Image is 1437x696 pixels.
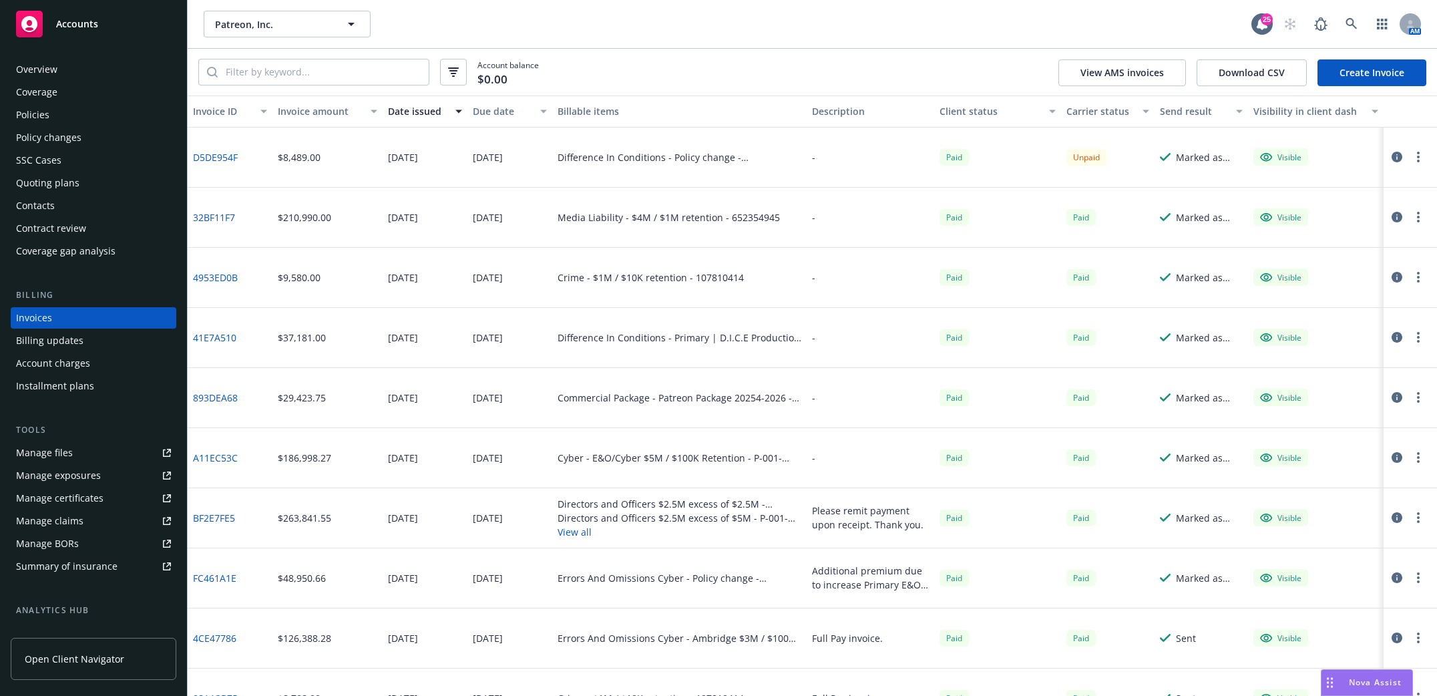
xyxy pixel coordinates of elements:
[1260,211,1301,223] div: Visible
[388,271,418,285] div: [DATE]
[16,353,90,374] div: Account charges
[940,329,969,346] div: Paid
[11,289,176,302] div: Billing
[558,571,801,585] div: Errors And Omissions Cyber - Policy change - APT1159524
[558,511,801,525] div: Directors and Officers $2.5M excess of $5M - P-001-000871747-04
[558,391,801,405] div: Commercial Package - Patreon Package 20254-2026 - TCP7016338 – 14
[940,269,969,286] div: Paid
[388,511,418,525] div: [DATE]
[473,210,503,224] div: [DATE]
[1155,96,1248,128] button: Send result
[558,525,801,539] button: View all
[1260,452,1301,464] div: Visible
[940,450,969,466] div: Paid
[16,59,57,80] div: Overview
[477,59,539,85] span: Account balance
[11,533,176,554] a: Manage BORs
[1260,632,1301,644] div: Visible
[1066,570,1096,586] div: Paid
[278,104,363,118] div: Invoice amount
[473,271,503,285] div: [DATE]
[388,150,418,164] div: [DATE]
[1066,209,1096,226] span: Paid
[16,240,116,262] div: Coverage gap analysis
[11,59,176,80] a: Overview
[388,210,418,224] div: [DATE]
[812,451,815,465] div: -
[1197,59,1307,86] button: Download CSV
[188,96,272,128] button: Invoice ID
[278,631,331,645] div: $126,388.28
[193,391,238,405] a: 893DEA68
[812,504,929,532] div: Please remit payment upon receipt. Thank you.
[16,195,55,216] div: Contacts
[388,391,418,405] div: [DATE]
[558,451,801,465] div: Cyber - E&O/Cyber $5M / $100K Retention - P-001-001584005-01
[1277,11,1303,37] a: Start snowing
[278,571,326,585] div: $48,950.66
[1058,59,1186,86] button: View AMS invoices
[1176,210,1243,224] div: Marked as sent
[812,271,815,285] div: -
[16,623,127,644] div: Loss summary generator
[11,423,176,437] div: Tools
[1176,631,1196,645] div: Sent
[558,271,744,285] div: Crime - $1M / $10K retention - 107810414
[193,210,235,224] a: 32BF11F7
[1176,271,1243,285] div: Marked as sent
[383,96,467,128] button: Date issued
[940,630,969,647] span: Paid
[940,149,969,166] span: Paid
[1321,670,1338,695] div: Drag to move
[1066,104,1135,118] div: Carrier status
[16,488,104,509] div: Manage certificates
[473,104,532,118] div: Due date
[473,391,503,405] div: [DATE]
[204,11,371,37] button: Patreon, Inc.
[16,533,79,554] div: Manage BORs
[11,127,176,148] a: Policy changes
[218,59,429,85] input: Filter by keyword...
[1176,150,1243,164] div: Marked as sent
[1253,104,1364,118] div: Visibility in client dash
[812,564,929,592] div: Additional premium due to increase Primary E&O to $5M in limits. Please remit payment upon receip...
[11,510,176,532] a: Manage claims
[1176,571,1243,585] div: Marked as sent
[11,556,176,577] a: Summary of insurance
[388,451,418,465] div: [DATE]
[11,465,176,486] a: Manage exposures
[25,652,124,666] span: Open Client Navigator
[940,389,969,406] div: Paid
[1176,331,1243,345] div: Marked as sent
[1260,391,1301,403] div: Visible
[1260,271,1301,283] div: Visible
[278,271,321,285] div: $9,580.00
[558,631,801,645] div: Errors And Omissions Cyber - Ambridge $3M / $100K retention - APT1159524
[807,96,934,128] button: Description
[558,210,780,224] div: Media Liability - $4M / $1M retention - 652354945
[477,71,507,88] span: $0.00
[1066,389,1096,406] div: Paid
[1176,511,1243,525] div: Marked as sent
[16,307,52,329] div: Invoices
[193,511,235,525] a: BF2E7FE5
[1307,11,1334,37] a: Report a Bug
[193,631,236,645] a: 4CE47786
[11,604,176,617] div: Analytics hub
[16,375,94,397] div: Installment plans
[940,570,969,586] div: Paid
[473,631,503,645] div: [DATE]
[193,331,236,345] a: 41E7A510
[16,218,86,239] div: Contract review
[473,150,503,164] div: [DATE]
[11,623,176,644] a: Loss summary generator
[1066,329,1096,346] div: Paid
[940,510,969,526] div: Paid
[11,240,176,262] a: Coverage gap analysis
[278,210,331,224] div: $210,990.00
